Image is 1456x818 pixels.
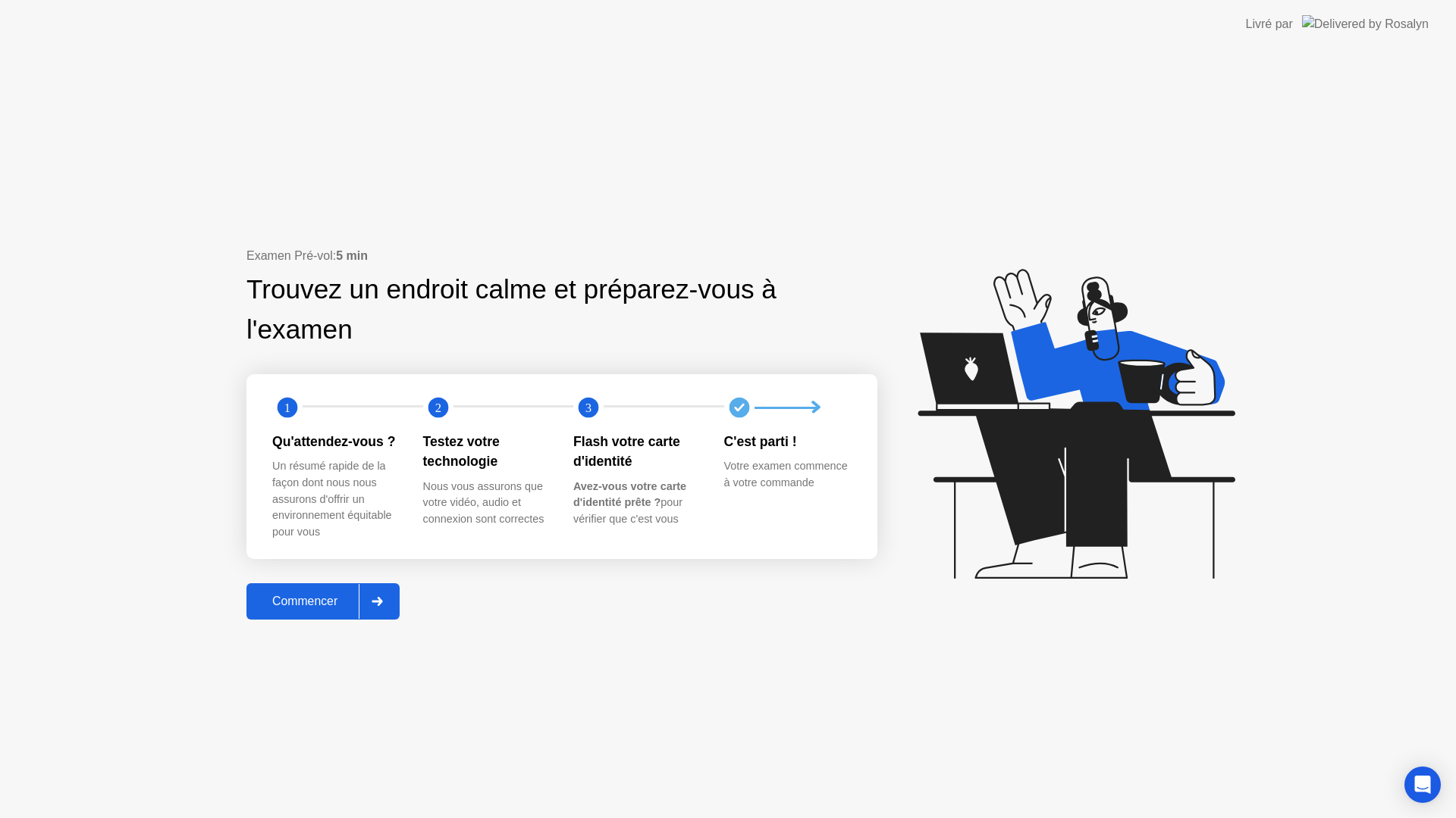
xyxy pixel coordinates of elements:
[251,595,359,608] div: Commencer
[1246,15,1293,33] div: Livré par
[284,401,290,415] text: 1
[272,432,399,451] div: Qu'attendez-vous ?
[423,479,550,528] div: Nous vous assurons que votre vidéo, audio et connexion sont correctes
[724,458,851,491] div: Votre examen commence à votre commande
[435,401,441,415] text: 2
[246,247,877,265] div: Examen Pré-vol:
[585,401,591,415] text: 3
[573,479,700,528] div: pour vérifier que c'est vous
[1404,766,1441,803] div: Open Intercom Messenger
[1302,15,1429,33] img: Delivered by Rosalyn
[336,249,368,262] b: 5 min
[272,458,399,540] div: Un résumé rapide de la façon dont nous nous assurons d'offrir un environnement équitable pour vous
[724,432,851,451] div: C'est parti !
[573,432,700,472] div: Flash votre carte d'identité
[423,432,550,472] div: Testez votre technologie
[246,583,400,620] button: Commencer
[246,270,781,350] div: Trouvez un endroit calme et préparez-vous à l'examen
[573,480,686,509] b: Avez-vous votre carte d'identité prête ?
